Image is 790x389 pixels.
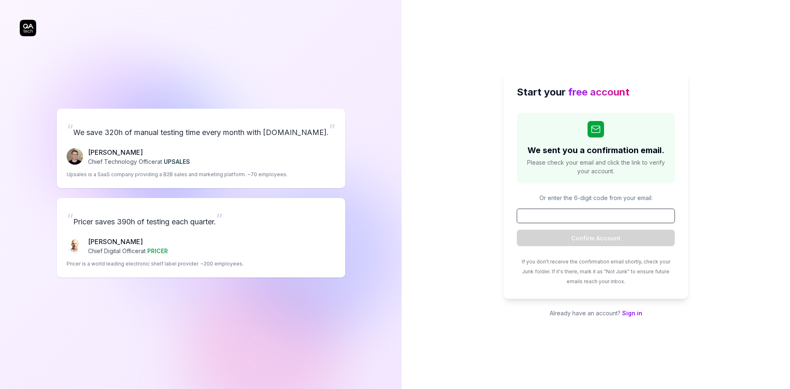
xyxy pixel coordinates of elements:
p: Upsales is a SaaS company providing a B2B sales and marketing platform. ~70 employees. [67,171,288,178]
p: Chief Technology Officer at [88,157,190,166]
h2: Start your [517,85,675,100]
p: We save 320h of manual testing time every month with [DOMAIN_NAME]. [67,119,335,141]
p: [PERSON_NAME] [88,237,168,247]
span: PRICER [147,247,168,254]
span: If you don't receive the confirmation email shortly, check your Junk folder. If it's there, mark ... [522,259,670,284]
p: Or enter the 6-digit code from your email: [517,193,675,202]
a: Sign in [622,310,642,317]
h2: We sent you a confirmation email. [527,144,665,156]
p: Already have an account? [504,309,688,317]
img: Chris Chalkitis [67,238,83,254]
p: [PERSON_NAME] [88,147,190,157]
a: “We save 320h of manual testing time every month with [DOMAIN_NAME].”Fredrik Seidl[PERSON_NAME]Ch... [57,109,345,188]
span: UPSALES [164,158,190,165]
span: free account [568,86,630,98]
span: Please check your email and click the link to verify your account. [525,158,667,175]
span: “ [67,121,73,139]
span: “ [67,210,73,228]
p: Pricer is a world leading electronic shelf label provider. ~200 employees. [67,260,244,268]
p: Chief Digital Officer at [88,247,168,255]
button: Confirm Account [517,230,675,246]
a: “Pricer saves 390h of testing each quarter.”Chris Chalkitis[PERSON_NAME]Chief Digital Officerat P... [57,198,345,277]
p: Pricer saves 390h of testing each quarter. [67,208,335,230]
span: ” [329,121,335,139]
img: Fredrik Seidl [67,148,83,165]
span: ” [216,210,223,228]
